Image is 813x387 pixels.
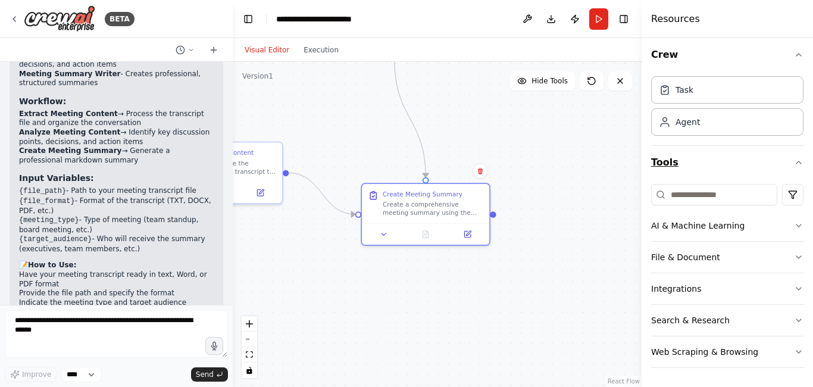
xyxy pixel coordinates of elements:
div: Create Meeting SummaryCreate a comprehensive meeting summary using the analyzed content. Structur... [361,183,490,245]
li: → Identify key discussion points, decisions, and action items [19,128,214,146]
li: Provide the file path and specify the format [19,289,214,298]
button: Open in side panel [242,186,278,199]
strong: Input Variables: [19,173,94,183]
li: - Creates professional, structured summaries [19,70,214,88]
button: Integrations [651,273,803,304]
button: Search & Research [651,305,803,336]
div: Crew [651,71,803,145]
a: React Flow attribution [608,378,640,385]
span: Send [196,370,214,379]
li: - Type of meeting (team standup, board meeting, etc.) [19,216,214,235]
div: Agent [676,116,700,128]
div: Thoroughly analyze the extracted meeting transcript to identify and categorize: 1) Key discussion... [176,159,276,176]
code: {meeting_type} [19,216,79,224]
div: Task [676,84,693,96]
strong: How to Use: [28,261,77,269]
button: Hide left sidebar [240,11,257,27]
li: Indicate the meeting type and target audience [19,298,214,308]
button: zoom out [242,332,257,347]
button: Send [191,367,228,382]
li: - Who will receive the summary (executives, team members, etc.) [19,235,214,254]
li: - Path to your meeting transcript file [19,186,214,196]
button: Crew [651,38,803,71]
button: Switch to previous chat [171,43,199,57]
button: AI & Machine Learning [651,210,803,241]
g: Edge from 24011a16-dbcb-45b9-bc9d-e631d33a90cf to 6ddf6dda-4d3a-48a2-b9d8-0529762bab77 [289,168,355,220]
strong: Extract Meeting Content [19,110,118,118]
div: BETA [105,12,135,26]
button: Open in side panel [450,228,486,241]
div: Analyze Meeting Content [176,149,254,157]
g: Edge from b987c5e1-93ae-4572-977a-7a319aa9eae6 to 6ddf6dda-4d3a-48a2-b9d8-0529762bab77 [389,60,431,177]
code: {file_path} [19,187,66,195]
div: Tools [651,179,803,377]
li: Have your meeting transcript ready in text, Word, or PDF format [19,270,214,289]
div: Analyze Meeting ContentThoroughly analyze the extracted meeting transcript to identify and catego... [154,142,283,204]
h2: 📝 [19,261,214,270]
button: Tools [651,146,803,179]
h4: Resources [651,12,700,26]
div: Create a comprehensive meeting summary using the analyzed content. Structure the summary with: 1)... [383,201,483,217]
button: fit view [242,347,257,363]
button: Hide right sidebar [615,11,632,27]
li: - Format of the transcript (TXT, DOCX, PDF, etc.) [19,196,214,216]
button: Visual Editor [237,43,296,57]
button: Execution [296,43,346,57]
button: Delete node [473,163,488,179]
li: → Process the transcript file and organize the conversation [19,110,214,128]
button: toggle interactivity [242,363,257,378]
strong: Workflow: [19,96,66,106]
strong: Create Meeting Summary [19,146,121,155]
div: Create Meeting Summary [383,191,462,199]
button: Click to speak your automation idea [205,337,223,355]
button: zoom in [242,316,257,332]
strong: Meeting Summary Writer [19,70,120,78]
strong: Analyze Meeting Content [19,128,120,136]
button: Start a new chat [204,43,223,57]
li: → Generate a professional markdown summary [19,146,214,165]
span: Hide Tools [531,76,568,86]
button: Web Scraping & Browsing [651,336,803,367]
code: {file_format} [19,197,75,205]
div: Version 1 [242,71,273,81]
button: No output available [404,228,448,241]
button: Improve [5,367,57,382]
button: File & Document [651,242,803,273]
span: Improve [22,370,51,379]
nav: breadcrumb [276,13,379,25]
div: React Flow controls [242,316,257,378]
button: Hide Tools [510,71,575,90]
code: {target_audience} [19,235,92,244]
img: Logo [24,5,95,32]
